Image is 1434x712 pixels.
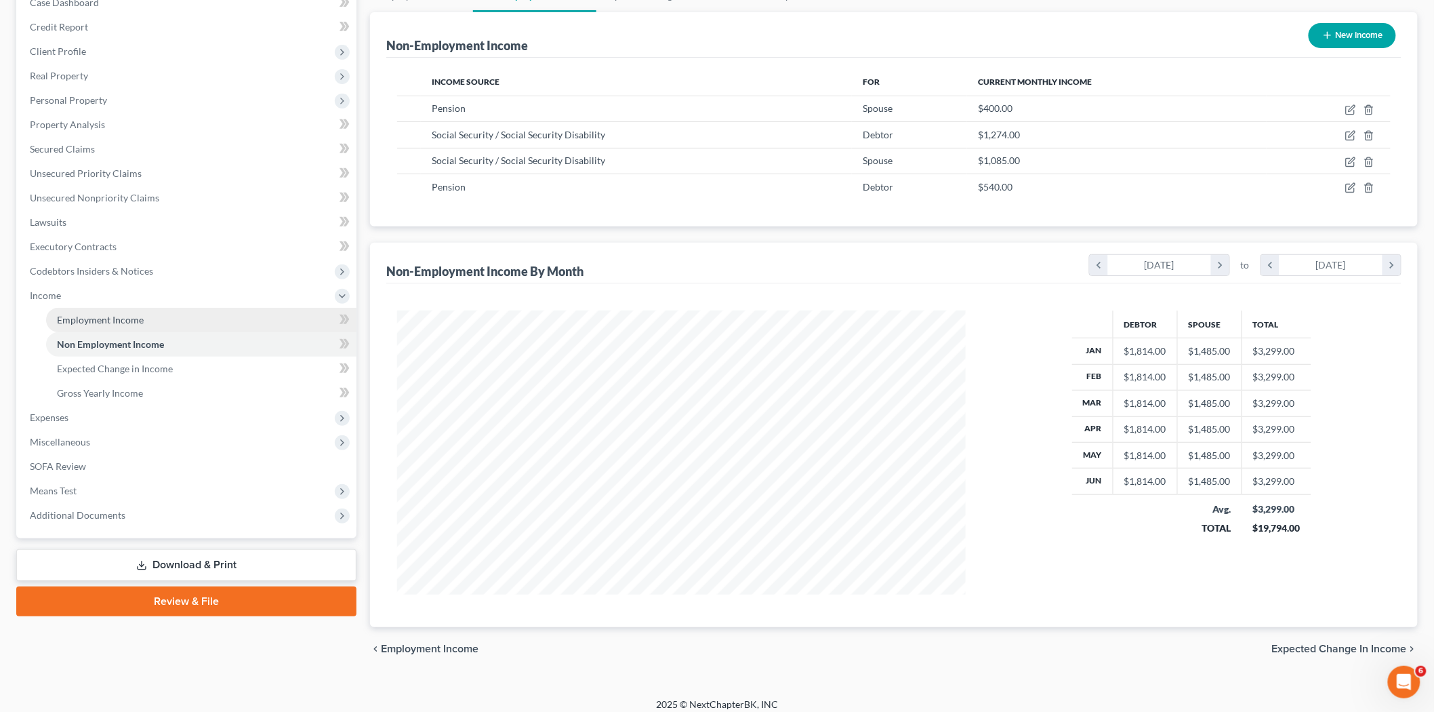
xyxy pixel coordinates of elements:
[46,332,356,357] a: Non Employment Income
[1189,502,1231,516] div: Avg.
[1242,338,1311,364] td: $3,299.00
[1189,344,1231,358] div: $1,485.00
[1272,644,1418,654] button: Expected Change in Income chevron_right
[1242,311,1311,338] th: Total
[1124,422,1166,436] div: $1,814.00
[432,77,499,87] span: Income Source
[1072,364,1113,390] th: Feb
[1072,443,1113,469] th: May
[30,460,86,472] span: SOFA Review
[30,143,95,155] span: Secured Claims
[370,644,478,654] button: chevron_left Employment Income
[30,94,107,106] span: Personal Property
[1261,255,1279,275] i: chevron_left
[30,290,61,301] span: Income
[19,15,356,39] a: Credit Report
[978,129,1020,140] span: $1,274.00
[19,137,356,161] a: Secured Claims
[1242,391,1311,416] td: $3,299.00
[57,338,164,350] span: Non Employment Income
[863,181,893,193] span: Debtor
[1124,344,1166,358] div: $1,814.00
[1242,364,1311,390] td: $3,299.00
[370,644,381,654] i: chevron_left
[1253,502,1300,516] div: $3,299.00
[30,167,142,179] span: Unsecured Priority Claims
[1072,469,1113,494] th: Jun
[863,155,893,166] span: Spouse
[1189,449,1231,462] div: $1,485.00
[19,235,356,259] a: Executory Contracts
[1242,469,1311,494] td: $3,299.00
[30,119,105,130] span: Property Analysis
[30,241,117,252] span: Executory Contracts
[1124,397,1166,410] div: $1,814.00
[46,381,356,406] a: Gross Yearly Income
[1382,255,1401,275] i: chevron_right
[432,181,466,193] span: Pension
[30,21,88,33] span: Credit Report
[46,357,356,381] a: Expected Change in Income
[432,102,466,114] span: Pension
[1241,258,1250,272] span: to
[30,216,66,228] span: Lawsuits
[386,263,583,279] div: Non-Employment Income By Month
[1279,255,1383,275] div: [DATE]
[1178,311,1242,338] th: Spouse
[16,549,356,581] a: Download & Print
[1211,255,1229,275] i: chevron_right
[1072,391,1113,416] th: Mar
[30,509,125,521] span: Additional Documents
[30,485,77,496] span: Means Test
[30,436,90,448] span: Miscellaneous
[30,192,159,203] span: Unsecured Nonpriority Claims
[1072,416,1113,442] th: Apr
[30,412,68,423] span: Expenses
[386,37,528,54] div: Non-Employment Income
[1124,449,1166,462] div: $1,814.00
[978,155,1020,166] span: $1,085.00
[57,363,173,374] span: Expected Change in Income
[1407,644,1418,654] i: chevron_right
[1189,397,1231,410] div: $1,485.00
[1253,521,1300,535] div: $19,794.00
[30,45,86,57] span: Client Profile
[1272,644,1407,654] span: Expected Change in Income
[978,181,1012,193] span: $540.00
[30,70,88,81] span: Real Property
[19,186,356,210] a: Unsecured Nonpriority Claims
[978,102,1012,114] span: $400.00
[1189,475,1231,488] div: $1,485.00
[978,77,1092,87] span: Current Monthly Income
[1108,255,1212,275] div: [DATE]
[57,314,144,325] span: Employment Income
[30,265,153,277] span: Codebtors Insiders & Notices
[381,644,478,654] span: Employment Income
[1124,370,1166,384] div: $1,814.00
[1090,255,1108,275] i: chevron_left
[1416,666,1427,677] span: 6
[1189,422,1231,436] div: $1,485.00
[46,308,356,332] a: Employment Income
[432,155,605,166] span: Social Security / Social Security Disability
[1388,666,1420,698] iframe: Intercom live chat
[1242,416,1311,442] td: $3,299.00
[1113,311,1178,338] th: Debtor
[1189,370,1231,384] div: $1,485.00
[16,587,356,616] a: Review & File
[19,210,356,235] a: Lawsuits
[1124,475,1166,488] div: $1,814.00
[1189,521,1231,535] div: TOTAL
[19,113,356,137] a: Property Analysis
[1309,23,1396,48] button: New Income
[863,77,880,87] span: For
[863,129,893,140] span: Debtor
[863,102,893,114] span: Spouse
[1072,338,1113,364] th: Jan
[19,161,356,186] a: Unsecured Priority Claims
[432,129,605,140] span: Social Security / Social Security Disability
[1242,443,1311,469] td: $3,299.00
[19,454,356,479] a: SOFA Review
[57,387,143,399] span: Gross Yearly Income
